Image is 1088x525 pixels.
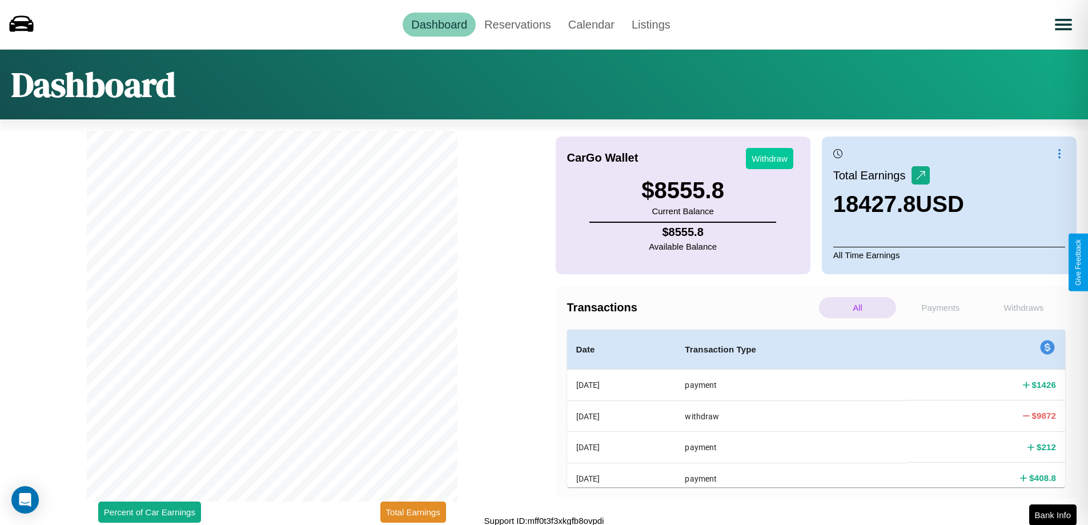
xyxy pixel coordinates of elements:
button: Withdraw [746,148,793,169]
button: Open menu [1047,9,1079,41]
a: Calendar [560,13,623,37]
h4: $ 9872 [1032,410,1056,422]
h4: $ 8555.8 [649,226,717,239]
h1: Dashboard [11,61,175,108]
th: [DATE] [567,400,676,431]
p: Current Balance [641,203,724,219]
h4: $ 1426 [1032,379,1056,391]
h3: 18427.8 USD [833,191,964,217]
a: Reservations [476,13,560,37]
th: [DATE] [567,463,676,494]
p: All Time Earnings [833,247,1065,263]
th: [DATE] [567,432,676,463]
p: All [819,297,896,318]
h4: $ 212 [1037,441,1056,453]
div: Give Feedback [1074,239,1082,286]
h4: Transactions [567,301,816,314]
p: Payments [902,297,979,318]
h4: Date [576,343,667,356]
h4: Transaction Type [685,343,898,356]
button: Total Earnings [380,502,446,523]
a: Listings [623,13,679,37]
div: Open Intercom Messenger [11,486,39,514]
th: payment [676,432,907,463]
h4: $ 408.8 [1029,472,1056,484]
a: Dashboard [403,13,476,37]
th: payment [676,463,907,494]
th: withdraw [676,400,907,431]
button: Percent of Car Earnings [98,502,201,523]
h4: CarGo Wallet [567,151,639,165]
th: payment [676,370,907,401]
p: Withdraws [985,297,1062,318]
p: Available Balance [649,239,717,254]
p: Total Earnings [833,165,912,186]
th: [DATE] [567,370,676,401]
h3: $ 8555.8 [641,178,724,203]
